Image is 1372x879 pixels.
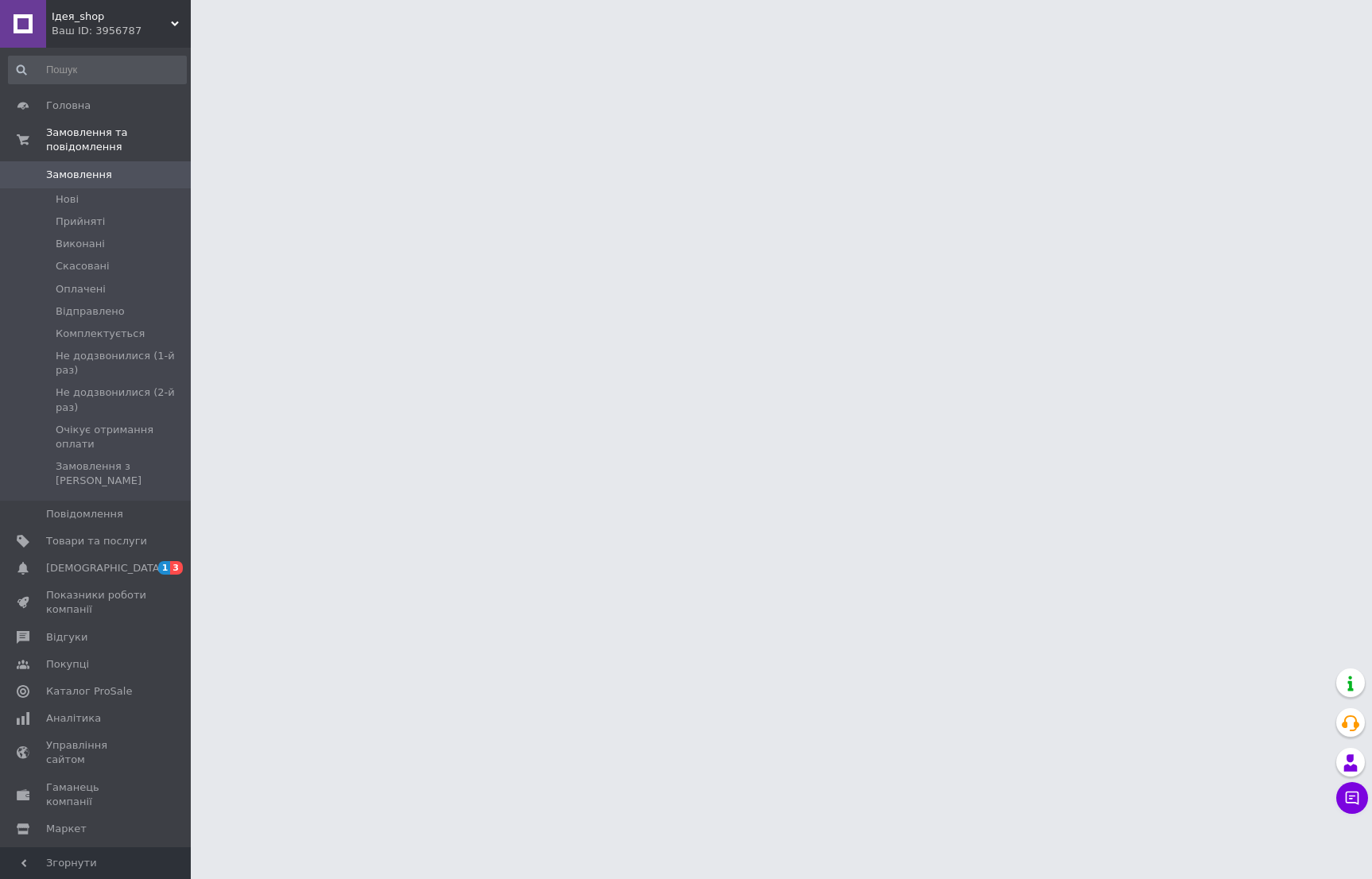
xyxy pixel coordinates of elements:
[56,423,185,451] span: Очікує отримання оплати
[56,327,145,341] span: Комплектується
[1336,782,1368,814] button: Чат з покупцем
[46,534,147,548] span: Товари та послуги
[56,385,185,414] span: Не додзвонилися (2-й раз)
[56,215,105,229] span: Прийняті
[56,282,106,296] span: Оплачені
[46,738,147,767] span: Управління сайтом
[46,561,164,575] span: [DEMOGRAPHIC_DATA]
[46,822,87,836] span: Маркет
[52,10,171,24] span: Ідея_shop
[56,237,105,251] span: Виконані
[8,56,187,84] input: Пошук
[46,657,89,672] span: Покупці
[56,192,79,207] span: Нові
[46,684,132,699] span: Каталог ProSale
[46,780,147,809] span: Гаманець компанії
[56,304,125,319] span: Відправлено
[56,459,185,488] span: Замовлення з [PERSON_NAME]
[46,99,91,113] span: Головна
[46,126,191,154] span: Замовлення та повідомлення
[46,711,101,726] span: Аналітика
[46,630,87,645] span: Відгуки
[170,561,183,575] span: 3
[158,561,171,575] span: 1
[46,168,112,182] span: Замовлення
[56,259,110,273] span: Скасовані
[56,349,185,378] span: Не додзвонилися (1-й раз)
[46,588,147,617] span: Показники роботи компанії
[52,24,191,38] div: Ваш ID: 3956787
[46,507,123,521] span: Повідомлення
